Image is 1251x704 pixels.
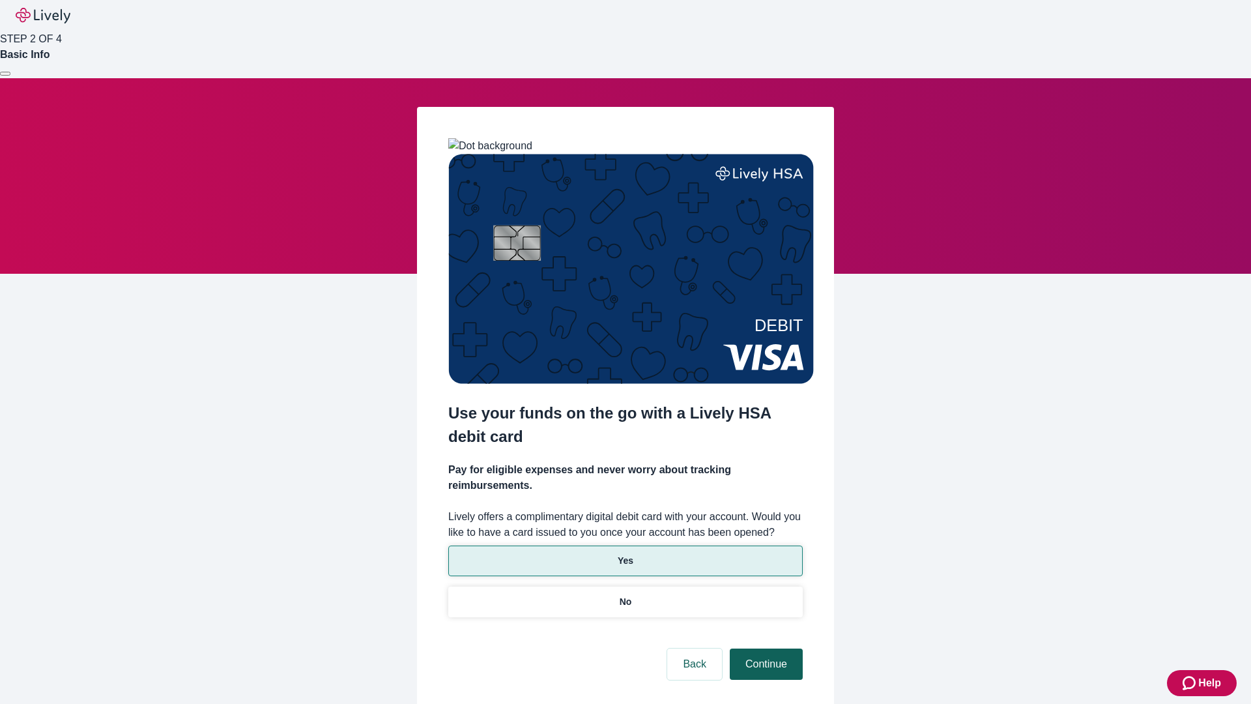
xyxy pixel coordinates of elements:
[1198,675,1221,691] span: Help
[1183,675,1198,691] svg: Zendesk support icon
[730,649,803,680] button: Continue
[16,8,70,23] img: Lively
[448,138,532,154] img: Dot background
[448,546,803,576] button: Yes
[448,587,803,617] button: No
[448,509,803,540] label: Lively offers a complimentary digital debit card with your account. Would you like to have a card...
[618,554,633,568] p: Yes
[448,402,803,448] h2: Use your funds on the go with a Lively HSA debit card
[620,595,632,609] p: No
[667,649,722,680] button: Back
[1167,670,1237,696] button: Zendesk support iconHelp
[448,462,803,493] h4: Pay for eligible expenses and never worry about tracking reimbursements.
[448,154,814,384] img: Debit card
